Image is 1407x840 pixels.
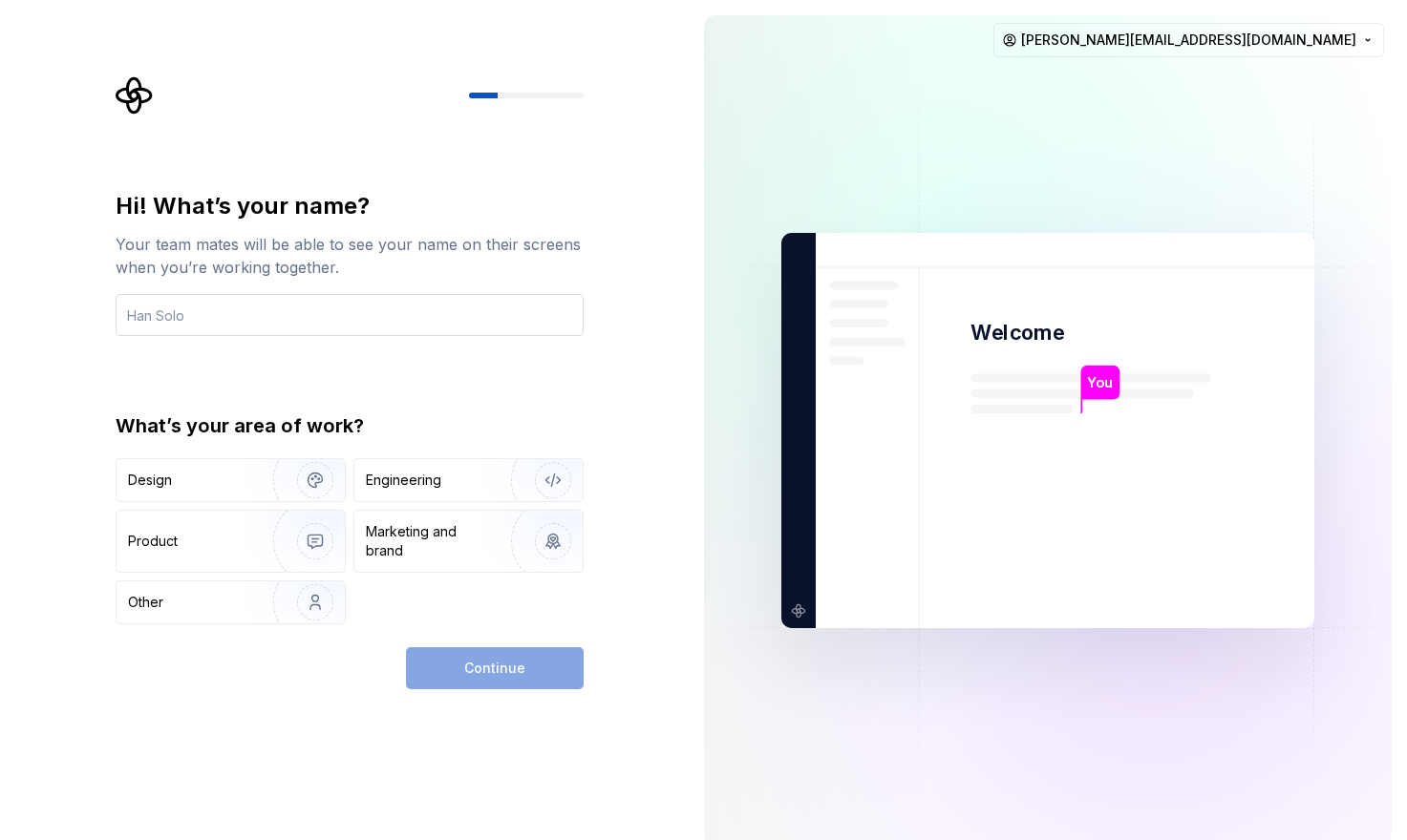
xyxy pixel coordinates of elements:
[366,522,495,560] div: Marketing and brand
[116,76,154,115] svg: Supernova Logo
[970,319,1064,346] p: Welcome
[993,23,1384,57] button: [PERSON_NAME][EMAIL_ADDRESS][DOMAIN_NAME]
[116,294,584,336] input: Han Solo
[128,593,163,612] div: Other
[116,191,584,221] div: Hi! What’s your name?
[128,471,172,490] div: Design
[366,471,441,490] div: Engineering
[1021,31,1356,50] span: [PERSON_NAME][EMAIL_ADDRESS][DOMAIN_NAME]
[128,532,178,551] div: Product
[116,233,584,279] div: Your team mates will be able to see your name on their screens when you’re working together.
[1087,372,1113,393] p: You
[116,412,584,439] div: What’s your area of work?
